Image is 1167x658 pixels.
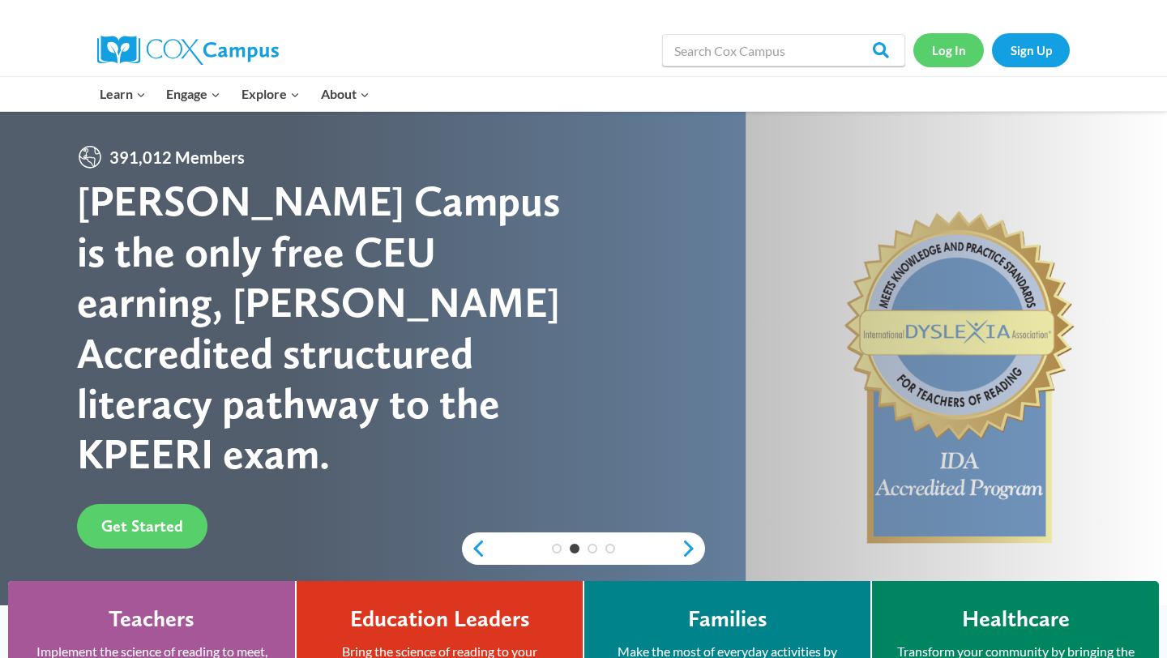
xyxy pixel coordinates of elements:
h4: Education Leaders [350,605,530,633]
button: Child menu of Learn [89,77,156,111]
a: 3 [588,544,597,553]
input: Search Cox Campus [662,34,905,66]
div: content slider buttons [462,532,705,565]
nav: Primary Navigation [89,77,379,111]
nav: Secondary Navigation [913,33,1070,66]
button: Child menu of Explore [231,77,310,111]
a: next [681,539,705,558]
h4: Healthcare [962,605,1070,633]
a: Get Started [77,504,207,549]
a: Log In [913,33,984,66]
button: Child menu of About [310,77,380,111]
a: Sign Up [992,33,1070,66]
button: Child menu of Engage [156,77,232,111]
a: previous [462,539,486,558]
div: [PERSON_NAME] Campus is the only free CEU earning, [PERSON_NAME] Accredited structured literacy p... [77,176,583,479]
span: Get Started [101,516,183,536]
img: Cox Campus [97,36,279,65]
a: 4 [605,544,615,553]
h4: Teachers [109,605,194,633]
a: 1 [552,544,562,553]
h4: Families [688,605,767,633]
a: 2 [570,544,579,553]
span: 391,012 Members [103,144,251,170]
